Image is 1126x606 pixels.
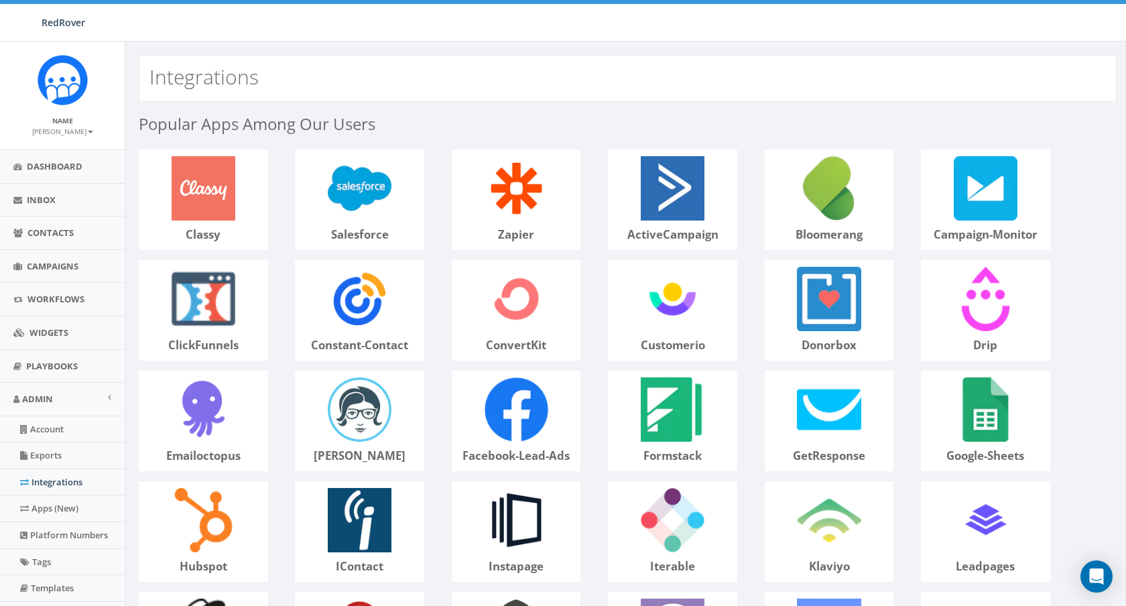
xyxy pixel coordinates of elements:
img: activeCampaign-logo [634,150,710,227]
p: leadpages [922,558,1050,574]
div: Open Intercom Messenger [1080,560,1113,593]
img: iterable-logo [634,482,710,558]
img: iContact-logo [322,482,398,558]
img: constant-contact-logo [322,261,398,337]
img: leadpages-logo [947,482,1023,558]
img: hubspot-logo [165,482,241,558]
img: google-sheets-logo [947,371,1023,448]
img: klaviyo-logo [791,482,867,558]
p: getResponse [765,448,893,464]
p: campaign-monitor [922,227,1050,243]
span: Dashboard [27,160,82,172]
p: [PERSON_NAME] [296,448,424,464]
p: hubspot [139,558,267,574]
p: klaviyo [765,558,893,574]
p: convertKit [452,337,580,353]
p: facebook-lead-ads [452,448,580,464]
p: zapier [452,227,580,243]
a: [PERSON_NAME] [32,125,93,137]
img: donorbox-logo [791,261,867,337]
img: clickFunnels-logo [165,261,241,337]
p: classy [139,227,267,243]
p: instapage [452,558,580,574]
span: Widgets [29,326,68,339]
p: formstack [609,448,737,464]
img: campaign-monitor-logo [947,150,1023,227]
img: drip-logo [947,261,1023,337]
span: RedRover [42,16,85,29]
span: Admin [22,393,53,405]
img: convertKit-logo [478,261,554,337]
small: [PERSON_NAME] [32,127,93,136]
span: Inbox [27,194,56,206]
p: iContact [296,558,424,574]
p: activeCampaign [609,227,737,243]
img: customerio-logo [634,261,710,337]
small: Name [52,116,73,125]
p: constant-contact [296,337,424,353]
p: iterable [609,558,737,574]
img: facebook-lead-ads-logo [478,371,554,448]
img: zapier-logo [478,150,554,227]
img: bloomerang-logo [791,150,867,227]
span: Contacts [27,227,74,239]
p: salesforce [296,227,424,243]
p: customerio [609,337,737,353]
p: emailoctopus [139,448,267,464]
p: bloomerang [765,227,893,243]
span: Playbooks [26,360,78,372]
img: emailoctopus-logo [165,371,241,448]
p: donorbox [765,337,893,353]
img: emma-logo [322,371,398,448]
p: drip [922,337,1050,353]
img: formstack-logo [634,371,710,448]
p: clickFunnels [139,337,267,353]
img: classy-logo [165,150,241,227]
p: google-sheets [922,448,1050,464]
h2: Integrations [149,66,259,88]
span: Workflows [27,293,84,305]
span: Campaigns [27,260,78,272]
img: instapage-logo [478,482,554,558]
img: salesforce-logo [322,150,398,227]
img: Rally_Corp_Icon.png [38,55,88,105]
img: getResponse-logo [791,371,867,448]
